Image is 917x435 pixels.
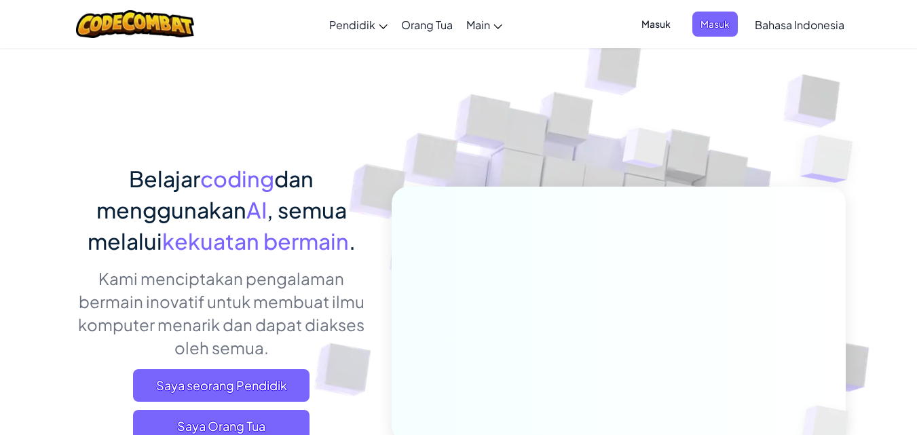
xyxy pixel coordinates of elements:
[466,18,490,32] span: Main
[322,6,394,43] a: Pendidik
[129,165,200,192] span: Belajar
[329,18,375,32] span: Pendidik
[597,101,694,202] img: Overlap cubes
[349,227,356,254] span: .
[200,165,274,192] span: coding
[748,6,851,43] a: Bahasa Indonesia
[394,6,460,43] a: Orang Tua
[162,227,349,254] span: kekuatan bermain
[72,267,371,359] p: Kami menciptakan pengalaman bermain inovatif untuk membuat ilmu komputer menarik dan dapat diakse...
[246,196,267,223] span: AI
[133,369,310,402] a: Saya seorang Pendidik
[773,102,891,216] img: Overlap cubes
[755,18,844,32] span: Bahasa Indonesia
[633,12,679,37] button: Masuk
[76,10,195,38] img: CodeCombat logo
[460,6,509,43] a: Main
[692,12,738,37] button: Masuk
